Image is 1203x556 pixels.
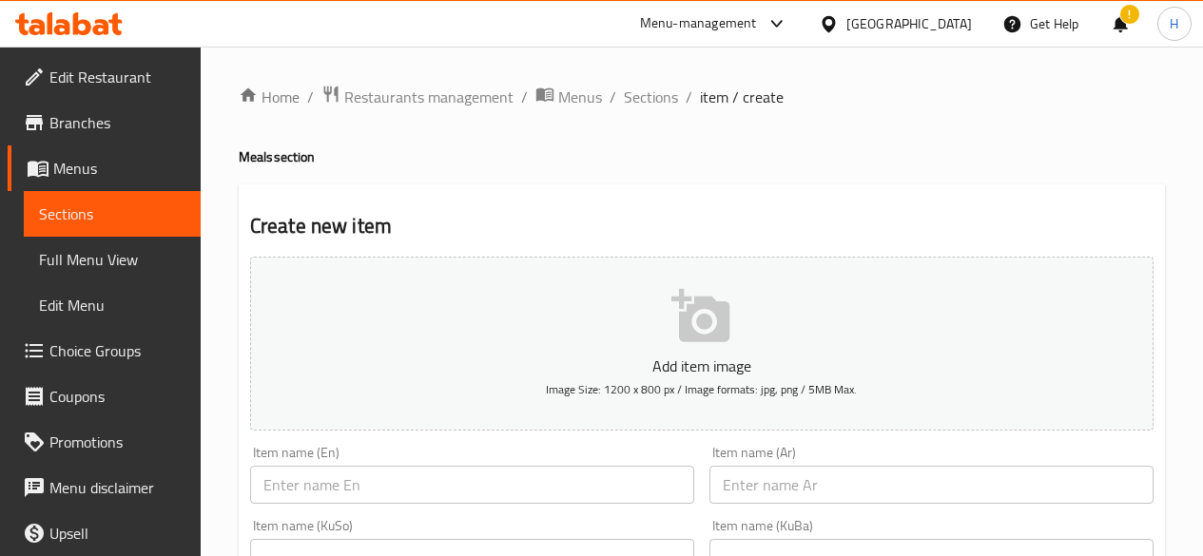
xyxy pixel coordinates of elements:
[8,419,201,465] a: Promotions
[700,86,784,108] span: item / create
[521,86,528,108] li: /
[24,237,201,282] a: Full Menu View
[49,476,185,499] span: Menu disclaimer
[24,191,201,237] a: Sections
[624,86,678,108] a: Sections
[535,85,602,109] a: Menus
[1170,13,1178,34] span: H
[686,86,692,108] li: /
[49,431,185,453] span: Promotions
[610,86,616,108] li: /
[307,86,314,108] li: /
[49,111,185,134] span: Branches
[709,466,1154,504] input: Enter name Ar
[49,66,185,88] span: Edit Restaurant
[250,466,694,504] input: Enter name En
[39,294,185,316] span: Edit Menu
[39,202,185,225] span: Sections
[8,145,201,191] a: Menus
[344,86,514,108] span: Restaurants management
[49,522,185,545] span: Upsell
[24,282,201,328] a: Edit Menu
[53,157,185,180] span: Menus
[239,85,1165,109] nav: breadcrumb
[8,328,201,374] a: Choice Groups
[39,248,185,271] span: Full Menu View
[8,465,201,510] a: Menu disclaimer
[250,212,1154,240] h2: Create new item
[8,374,201,419] a: Coupons
[8,54,201,100] a: Edit Restaurant
[8,510,201,556] a: Upsell
[250,257,1154,431] button: Add item imageImage Size: 1200 x 800 px / Image formats: jpg, png / 5MB Max.
[49,385,185,408] span: Coupons
[239,147,1165,166] h4: Meals section
[321,85,514,109] a: Restaurants management
[558,86,602,108] span: Menus
[49,339,185,362] span: Choice Groups
[846,13,972,34] div: [GEOGRAPHIC_DATA]
[280,355,1124,377] p: Add item image
[546,378,857,400] span: Image Size: 1200 x 800 px / Image formats: jpg, png / 5MB Max.
[239,86,300,108] a: Home
[640,12,757,35] div: Menu-management
[8,100,201,145] a: Branches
